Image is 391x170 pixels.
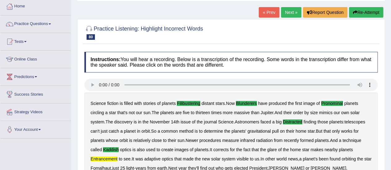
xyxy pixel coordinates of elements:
b: home [290,147,301,152]
b: of [157,101,161,106]
b: journal [204,119,217,124]
b: size [310,110,318,115]
b: have [258,101,267,106]
b: of [192,119,196,124]
b: of [190,147,193,152]
b: distant [202,101,214,106]
b: our [334,110,340,115]
b: telescopes [344,119,365,124]
b: pronominal [321,101,343,106]
a: Next » [281,7,301,18]
b: star [302,147,309,152]
b: adaptive [144,156,161,161]
b: planets [344,101,358,106]
b: the [236,147,242,152]
a: Your Account [0,121,71,136]
b: solar [211,156,220,161]
b: star [364,156,371,161]
b: called [91,147,102,152]
b: system [222,156,235,161]
b: filled [124,101,133,106]
b: star [308,129,315,134]
b: those [317,119,328,124]
b: mimics [319,110,333,115]
b: with [134,101,142,106]
b: So [151,129,156,134]
b: is [195,129,198,134]
b: determine [204,129,223,134]
b: times [211,110,221,115]
b: method [179,129,193,134]
a: Success Stories [0,86,71,101]
b: can't [91,129,100,134]
b: to [163,138,167,143]
b: sun [143,110,151,115]
b: Newer [185,138,198,143]
b: relatively [134,138,151,143]
b: star [109,110,116,115]
b: their [168,138,176,143]
b: is [129,138,132,143]
b: is [132,147,135,152]
b: planets [339,147,353,152]
b: thirteen [196,110,210,115]
b: the [357,156,363,161]
b: corrects [213,147,229,152]
b: other [265,156,275,161]
b: finding [304,119,316,124]
b: see [124,156,131,161]
b: also [137,147,145,152]
b: orbiting [342,156,356,161]
b: that [174,156,181,161]
b: makes [310,147,323,152]
b: home [295,129,306,134]
b: optics [120,147,131,152]
b: to [199,129,203,134]
b: 14th [171,119,179,124]
b: Instructions: [91,57,121,62]
b: planet's [303,156,318,161]
b: the [195,156,201,161]
b: circling [91,110,104,115]
b: is [134,119,137,124]
a: « Prev [259,7,279,18]
b: whose [106,138,118,143]
b: new [202,156,210,161]
b: The [105,119,113,124]
b: planets [91,138,104,143]
b: pull [272,129,279,134]
h2: Practice Listening: Highlight Incorrect Words [84,24,203,40]
b: the [283,147,289,152]
b: distracted [283,119,302,124]
b: formed [300,138,314,143]
b: order [293,110,303,115]
b: us [255,156,259,161]
b: And [330,138,338,143]
a: Practice Questions [0,15,71,31]
b: produced [269,101,287,106]
b: sun [177,138,185,143]
b: stories [143,101,156,106]
b: in [138,119,141,124]
b: measure [222,138,239,143]
span: 80 [87,34,95,40]
b: a [105,110,108,115]
b: of [316,101,320,106]
b: It [210,147,212,152]
b: to [191,110,194,115]
b: fiction [107,101,119,106]
a: Predictions [0,68,71,84]
button: Re-Attempt [349,7,383,18]
b: planets [194,147,208,152]
b: orbit [119,138,128,143]
b: our [136,110,142,115]
h4: You will hear a recording. Below is a transcription of the recording. Some words in the transcrip... [84,52,378,73]
b: not [129,110,134,115]
b: close [152,138,162,143]
b: The [151,110,159,115]
b: found [329,156,340,161]
b: Science [91,101,106,106]
b: their [286,129,294,134]
b: a [272,119,275,124]
b: planets [162,101,176,106]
